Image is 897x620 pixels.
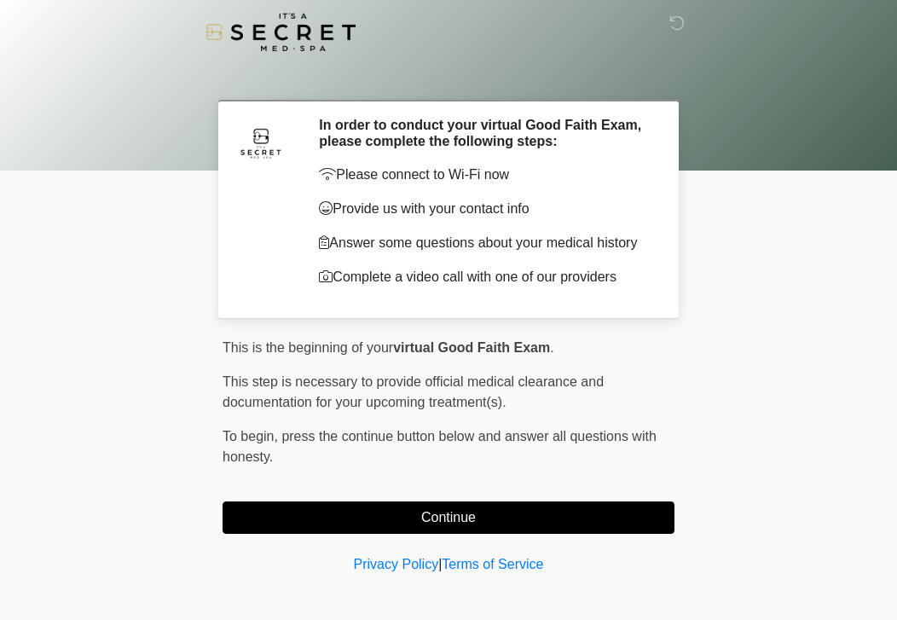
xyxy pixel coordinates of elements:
span: This step is necessary to provide official medical clearance and documentation for your upcoming ... [223,374,604,409]
a: | [438,557,442,571]
span: To begin, [223,429,281,443]
p: Complete a video call with one of our providers [319,267,649,287]
a: Privacy Policy [354,557,439,571]
strong: virtual Good Faith Exam [393,340,550,355]
h2: In order to conduct your virtual Good Faith Exam, please complete the following steps: [319,117,649,149]
h1: ‎ ‎ [210,61,687,93]
a: Terms of Service [442,557,543,571]
img: It's A Secret Med Spa Logo [205,13,356,51]
p: Provide us with your contact info [319,199,649,219]
p: Please connect to Wi-Fi now [319,165,649,185]
span: press the continue button below and answer all questions with honesty. [223,429,657,464]
button: Continue [223,501,674,534]
span: This is the beginning of your [223,340,393,355]
span: . [550,340,553,355]
img: Agent Avatar [235,117,286,168]
p: Answer some questions about your medical history [319,233,649,253]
